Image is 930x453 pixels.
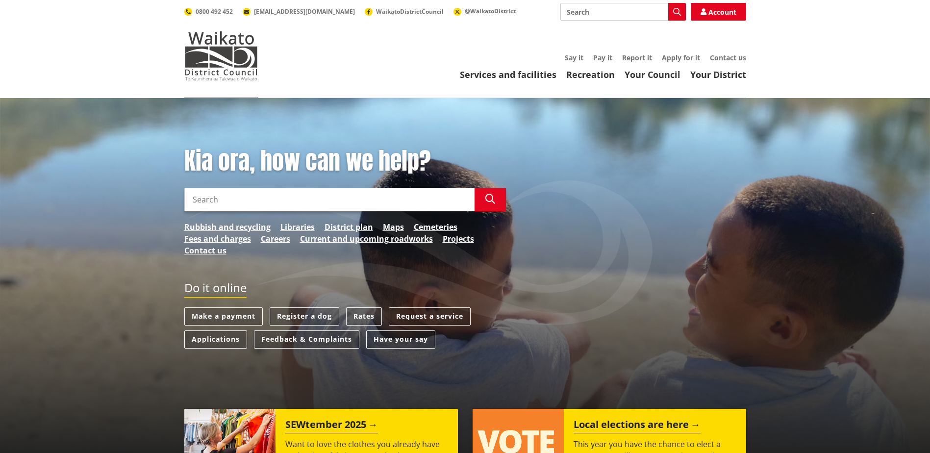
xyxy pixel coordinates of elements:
[243,7,355,16] a: [EMAIL_ADDRESS][DOMAIN_NAME]
[460,69,556,80] a: Services and facilities
[184,330,247,349] a: Applications
[365,7,444,16] a: WaikatoDistrictCouncil
[593,53,612,62] a: Pay it
[184,221,271,233] a: Rubbish and recycling
[443,233,474,245] a: Projects
[383,221,404,233] a: Maps
[690,69,746,80] a: Your District
[662,53,700,62] a: Apply for it
[366,330,435,349] a: Have your say
[184,281,247,298] h2: Do it online
[691,3,746,21] a: Account
[465,7,516,15] span: @WaikatoDistrict
[280,221,315,233] a: Libraries
[184,188,475,211] input: Search input
[574,419,701,433] h2: Local elections are here
[196,7,233,16] span: 0800 492 452
[325,221,373,233] a: District plan
[565,53,583,62] a: Say it
[184,147,506,176] h1: Kia ora, how can we help?
[261,233,290,245] a: Careers
[300,233,433,245] a: Current and upcoming roadworks
[710,53,746,62] a: Contact us
[566,69,615,80] a: Recreation
[414,221,457,233] a: Cemeteries
[254,7,355,16] span: [EMAIL_ADDRESS][DOMAIN_NAME]
[270,307,339,326] a: Register a dog
[389,307,471,326] a: Request a service
[184,307,263,326] a: Make a payment
[622,53,652,62] a: Report it
[453,7,516,15] a: @WaikatoDistrict
[560,3,686,21] input: Search input
[184,31,258,80] img: Waikato District Council - Te Kaunihera aa Takiwaa o Waikato
[184,7,233,16] a: 0800 492 452
[285,419,378,433] h2: SEWtember 2025
[376,7,444,16] span: WaikatoDistrictCouncil
[184,233,251,245] a: Fees and charges
[184,245,226,256] a: Contact us
[625,69,680,80] a: Your Council
[346,307,382,326] a: Rates
[254,330,359,349] a: Feedback & Complaints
